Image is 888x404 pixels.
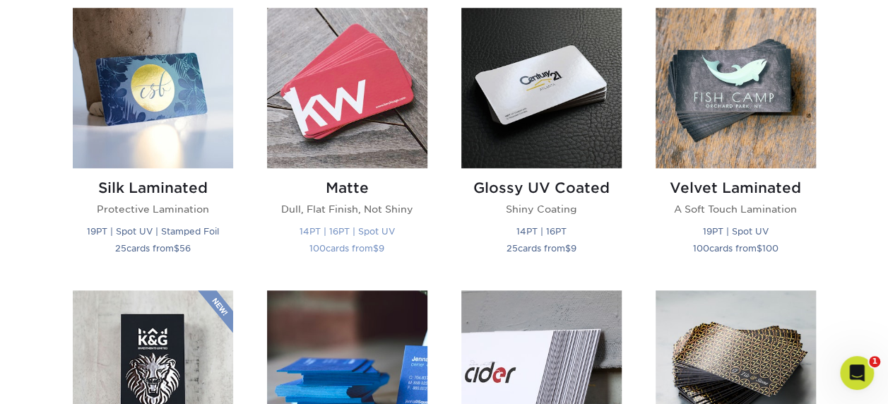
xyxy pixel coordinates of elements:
iframe: Google Customer Reviews [4,361,120,399]
a: Velvet Laminated Business Cards Velvet Laminated A Soft Touch Lamination 19PT | Spot UV 100cards ... [656,8,816,273]
a: Glossy UV Coated Business Cards Glossy UV Coated Shiny Coating 14PT | 16PT 25cards from$9 [461,8,622,273]
p: Dull, Flat Finish, Not Shiny [267,202,427,216]
span: 25 [507,243,518,254]
p: Shiny Coating [461,202,622,216]
span: 25 [115,243,126,254]
small: 14PT | 16PT | Spot UV [300,226,395,237]
small: cards from [507,243,576,254]
small: cards from [309,243,384,254]
img: Velvet Laminated Business Cards [656,8,816,168]
span: $ [565,243,571,254]
small: 14PT | 16PT [516,226,567,237]
img: Matte Business Cards [267,8,427,168]
span: $ [373,243,379,254]
p: A Soft Touch Lamination [656,202,816,216]
h2: Velvet Laminated [656,179,816,196]
h2: Glossy UV Coated [461,179,622,196]
span: 100 [309,243,326,254]
span: 1 [869,356,880,367]
span: 9 [379,243,384,254]
iframe: Intercom live chat [840,356,874,390]
span: $ [174,243,179,254]
img: Glossy UV Coated Business Cards [461,8,622,168]
p: Protective Lamination [73,202,233,216]
img: New Product [198,290,233,333]
span: 100 [693,243,709,254]
small: cards from [693,243,779,254]
span: 100 [762,243,779,254]
span: 56 [179,243,191,254]
h2: Silk Laminated [73,179,233,196]
a: Matte Business Cards Matte Dull, Flat Finish, Not Shiny 14PT | 16PT | Spot UV 100cards from$9 [267,8,427,273]
small: 19PT | Spot UV [703,226,769,237]
small: cards from [115,243,191,254]
span: 9 [571,243,576,254]
span: $ [757,243,762,254]
img: Silk Laminated Business Cards [73,8,233,168]
h2: Matte [267,179,427,196]
a: Silk Laminated Business Cards Silk Laminated Protective Lamination 19PT | Spot UV | Stamped Foil ... [73,8,233,273]
small: 19PT | Spot UV | Stamped Foil [87,226,219,237]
